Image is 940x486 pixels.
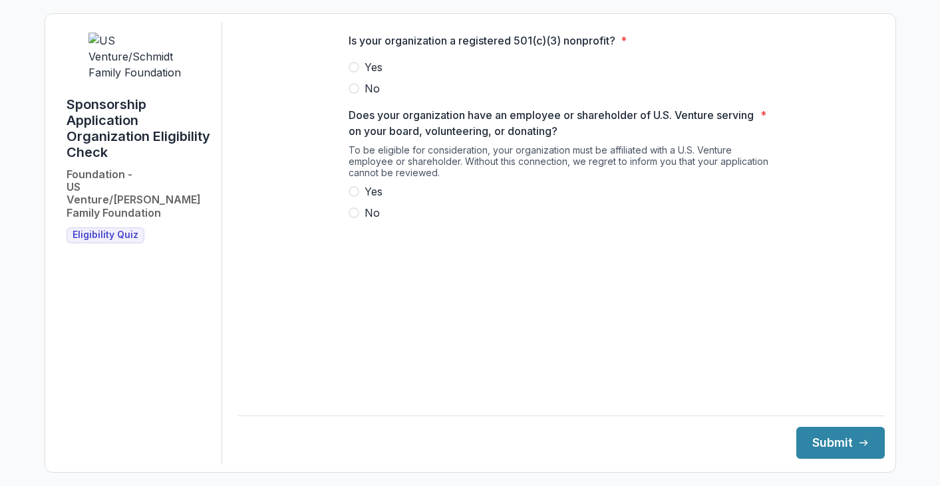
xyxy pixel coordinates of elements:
[365,59,383,75] span: Yes
[67,96,211,160] h1: Sponsorship Application Organization Eligibility Check
[67,168,211,219] h2: Foundation - US Venture/[PERSON_NAME] Family Foundation
[349,144,774,183] div: To be eligible for consideration, your organization must be affiliated with a U.S. Venture employ...
[349,107,755,139] p: Does your organization have an employee or shareholder of U.S. Venture serving on your board, vol...
[349,33,615,49] p: Is your organization a registered 501(c)(3) nonprofit?
[365,183,383,199] span: Yes
[365,205,380,221] span: No
[73,229,138,241] span: Eligibility Quiz
[365,80,380,96] span: No
[796,427,885,459] button: Submit
[88,33,188,80] img: US Venture/Schmidt Family Foundation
